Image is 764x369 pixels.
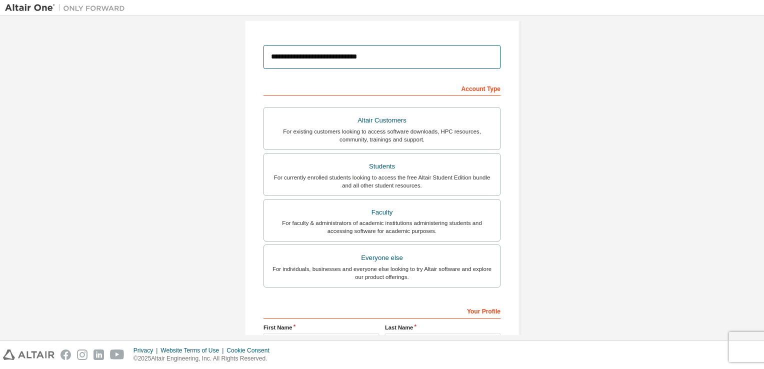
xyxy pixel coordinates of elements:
div: Faculty [270,205,494,219]
div: For currently enrolled students looking to access the free Altair Student Edition bundle and all ... [270,173,494,189]
img: linkedin.svg [93,349,104,360]
div: For existing customers looking to access software downloads, HPC resources, community, trainings ... [270,127,494,143]
label: Last Name [385,323,500,331]
img: youtube.svg [110,349,124,360]
img: instagram.svg [77,349,87,360]
div: Altair Customers [270,113,494,127]
div: For faculty & administrators of academic institutions administering students and accessing softwa... [270,219,494,235]
div: Website Terms of Use [160,346,226,354]
div: Account Type [263,80,500,96]
div: Students [270,159,494,173]
div: Cookie Consent [226,346,275,354]
p: © 2025 Altair Engineering, Inc. All Rights Reserved. [133,354,275,363]
div: Your Profile [263,302,500,318]
div: Everyone else [270,251,494,265]
div: For individuals, businesses and everyone else looking to try Altair software and explore our prod... [270,265,494,281]
img: altair_logo.svg [3,349,54,360]
img: facebook.svg [60,349,71,360]
div: Privacy [133,346,160,354]
img: Altair One [5,3,130,13]
label: First Name [263,323,379,331]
